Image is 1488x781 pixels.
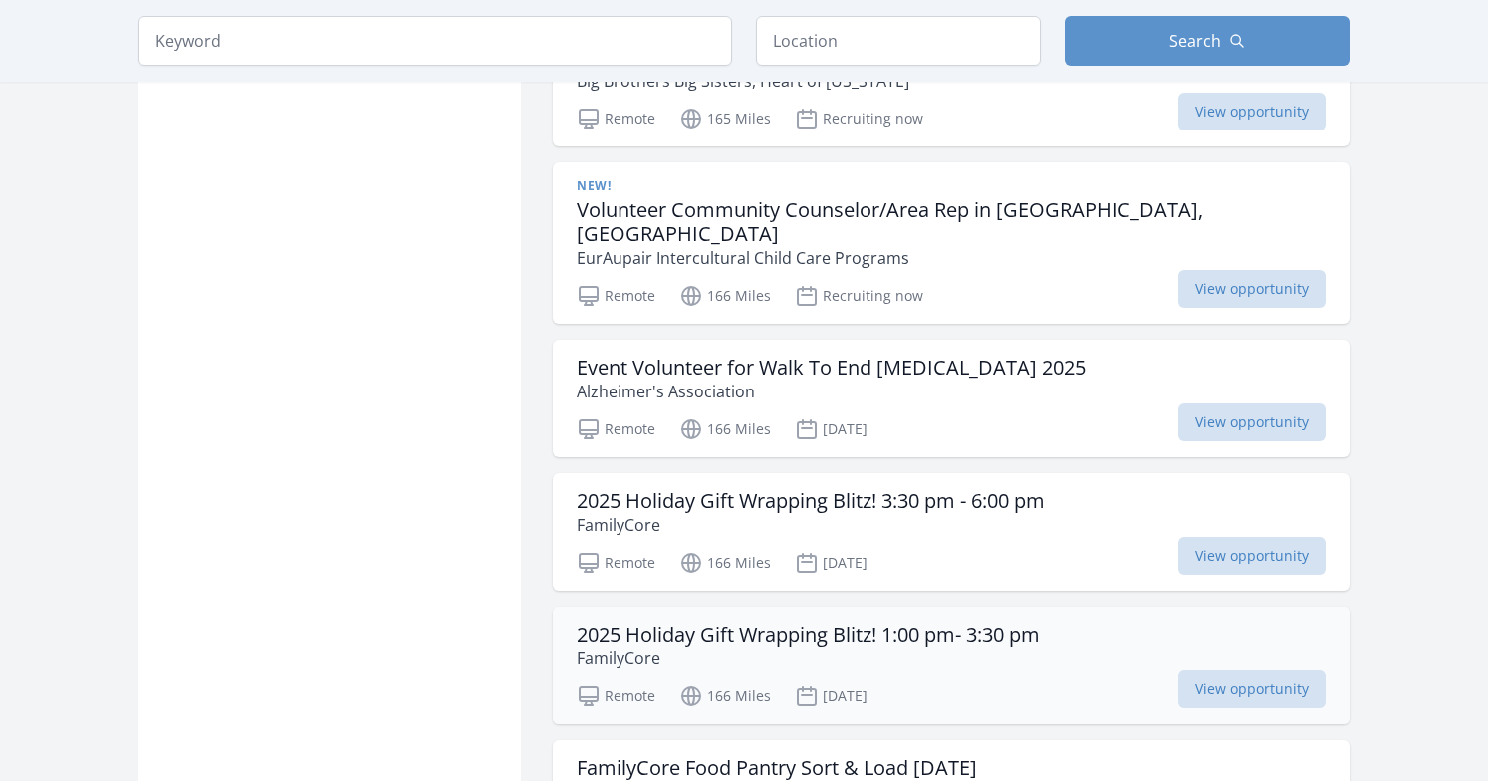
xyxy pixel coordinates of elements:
[577,417,655,441] p: Remote
[1178,403,1326,441] span: View opportunity
[679,417,771,441] p: 166 Miles
[577,489,1045,513] h3: 2025 Holiday Gift Wrapping Blitz! 3:30 pm - 6:00 pm
[1178,670,1326,708] span: View opportunity
[553,607,1350,724] a: 2025 Holiday Gift Wrapping Blitz! 1:00 pm- 3:30 pm FamilyCore Remote 166 Miles [DATE] View opport...
[795,284,923,308] p: Recruiting now
[553,340,1350,457] a: Event Volunteer for Walk To End [MEDICAL_DATA] 2025 Alzheimer's Association Remote 166 Miles [DAT...
[1169,29,1221,53] span: Search
[756,16,1041,66] input: Location
[138,16,732,66] input: Keyword
[553,473,1350,591] a: 2025 Holiday Gift Wrapping Blitz! 3:30 pm - 6:00 pm FamilyCore Remote 166 Miles [DATE] View oppor...
[795,107,923,130] p: Recruiting now
[577,107,655,130] p: Remote
[577,623,1040,647] h3: 2025 Holiday Gift Wrapping Blitz! 1:00 pm- 3:30 pm
[577,756,977,780] h3: FamilyCore Food Pantry Sort & Load [DATE]
[1178,537,1326,575] span: View opportunity
[1178,270,1326,308] span: View opportunity
[577,178,611,194] span: New!
[553,162,1350,324] a: New! Volunteer Community Counselor/Area Rep in [GEOGRAPHIC_DATA], [GEOGRAPHIC_DATA] EurAupair Int...
[795,684,868,708] p: [DATE]
[577,284,655,308] p: Remote
[679,107,771,130] p: 165 Miles
[679,551,771,575] p: 166 Miles
[577,684,655,708] p: Remote
[1178,93,1326,130] span: View opportunity
[553,29,1350,146] a: Big Brothers Big Sisters Mentor Big Brothers Big Sisters, Heart of [US_STATE] Remote 165 Miles Re...
[679,684,771,708] p: 166 Miles
[577,551,655,575] p: Remote
[577,246,1326,270] p: EurAupair Intercultural Child Care Programs
[679,284,771,308] p: 166 Miles
[577,198,1326,246] h3: Volunteer Community Counselor/Area Rep in [GEOGRAPHIC_DATA], [GEOGRAPHIC_DATA]
[795,551,868,575] p: [DATE]
[577,380,1086,403] p: Alzheimer's Association
[577,647,1040,670] p: FamilyCore
[577,356,1086,380] h3: Event Volunteer for Walk To End [MEDICAL_DATA] 2025
[795,417,868,441] p: [DATE]
[577,513,1045,537] p: FamilyCore
[1065,16,1350,66] button: Search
